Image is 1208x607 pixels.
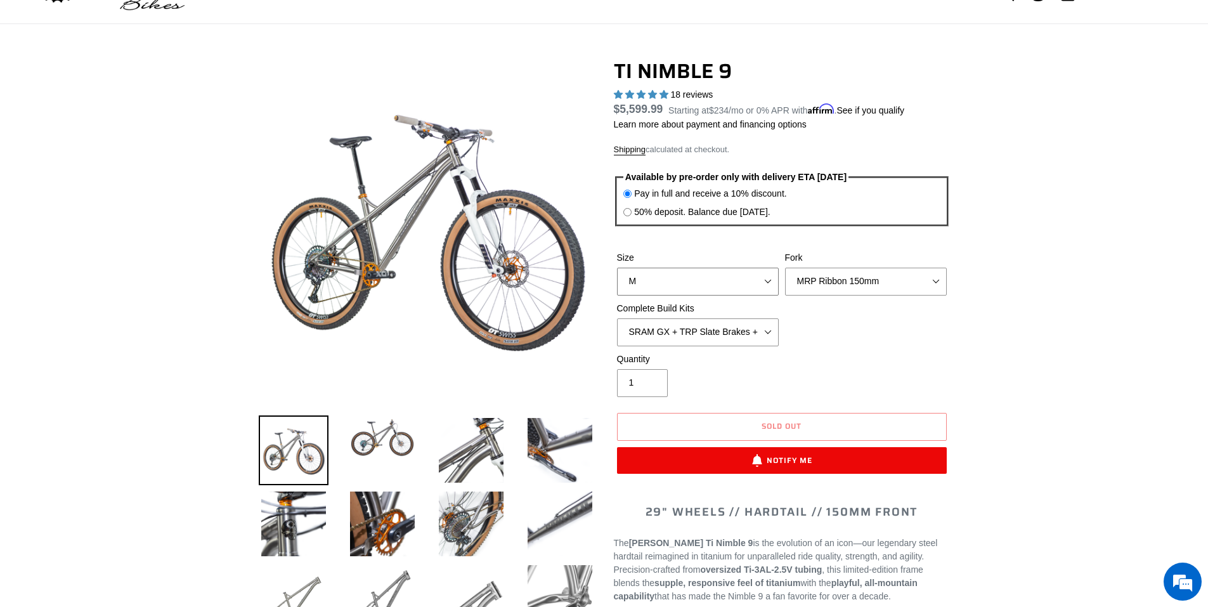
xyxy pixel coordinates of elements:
button: Sold out [617,413,947,441]
button: Notify Me [617,447,947,474]
a: Shipping [614,145,646,155]
img: Load image into Gallery viewer, TI NIMBLE 9 [525,415,595,485]
img: Load image into Gallery viewer, TI NIMBLE 9 [259,415,328,485]
img: Load image into Gallery viewer, TI NIMBLE 9 [436,489,506,559]
label: Pay in full and receive a 10% discount. [634,187,786,200]
a: See if you qualify - Learn more about Affirm Financing (opens in modal) [836,105,904,115]
img: Load image into Gallery viewer, TI NIMBLE 9 [436,415,506,485]
span: Affirm [808,103,835,114]
img: Load image into Gallery viewer, TI NIMBLE 9 [347,415,417,460]
span: 4.89 stars [614,89,671,100]
img: Load image into Gallery viewer, TI NIMBLE 9 [525,489,595,559]
label: 50% deposit. Balance due [DATE]. [634,206,770,219]
a: Learn more about payment and financing options [614,119,807,129]
div: calculated at checkout. [614,143,950,156]
label: Fork [785,251,947,264]
p: The is the evolution of an icon—our legendary steel hardtail reimagined in titanium for unparalle... [614,537,950,603]
img: Load image into Gallery viewer, TI NIMBLE 9 [259,489,328,559]
p: Starting at /mo or 0% APR with . [668,101,904,117]
strong: oversized Ti-3AL-2.5V tubing [700,565,822,575]
h1: TI NIMBLE 9 [614,59,950,83]
span: Sold out [762,420,802,432]
strong: [PERSON_NAME] Ti Nimble 9 [629,538,753,548]
label: Quantity [617,353,779,366]
label: Complete Build Kits [617,302,779,315]
legend: Available by pre-order only with delivery ETA [DATE] [623,171,848,184]
label: Size [617,251,779,264]
strong: supple, responsive feel of titanium [654,578,800,588]
span: 18 reviews [670,89,713,100]
span: $234 [709,105,729,115]
span: 29" WHEELS // HARDTAIL // 150MM FRONT [646,503,918,521]
span: $5,599.99 [614,103,663,115]
img: Load image into Gallery viewer, TI NIMBLE 9 [347,489,417,559]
